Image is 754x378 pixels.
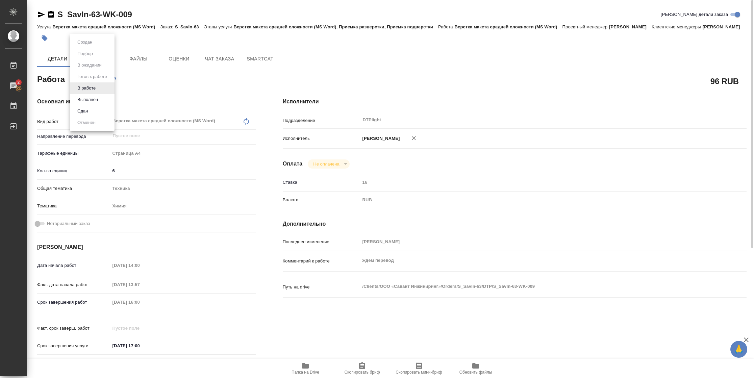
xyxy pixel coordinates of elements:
[75,50,95,57] button: Подбор
[75,39,94,46] button: Создан
[75,73,109,80] button: Готов к работе
[75,96,100,103] button: Выполнен
[75,61,104,69] button: В ожидании
[75,84,98,92] button: В работе
[75,119,98,126] button: Отменен
[75,107,90,115] button: Сдан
